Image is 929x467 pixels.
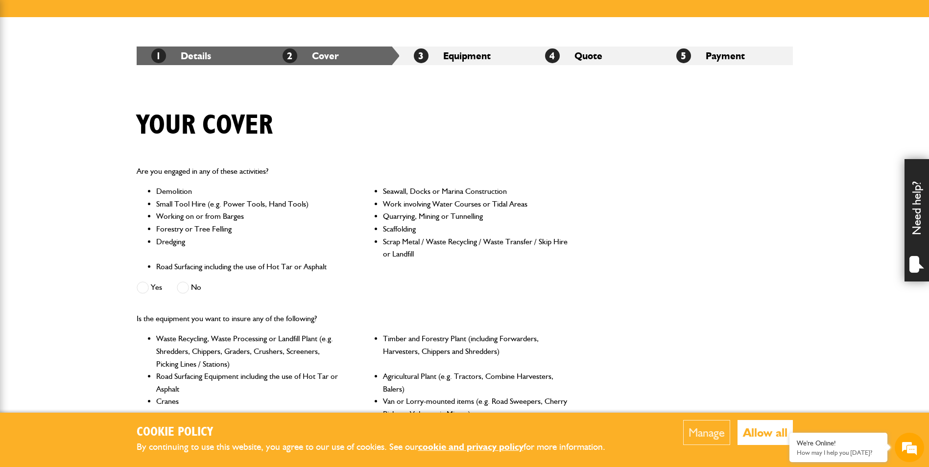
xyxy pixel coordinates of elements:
[383,223,569,235] li: Scaffolding
[383,235,569,260] li: Scrap Metal / Waste Recycling / Waste Transfer / Skip Hire or Landfill
[161,5,184,28] div: Minimize live chat window
[399,47,530,65] li: Equipment
[177,281,201,294] label: No
[905,159,929,281] div: Need help?
[156,235,342,260] li: Dredging
[545,48,560,63] span: 4
[156,223,342,235] li: Forestry or Tree Felling
[662,47,793,65] li: Payment
[383,198,569,210] li: Work involving Water Courses or Tidal Areas
[530,47,662,65] li: Quote
[13,177,179,293] textarea: Type your message and hit 'Enter'
[414,48,429,63] span: 3
[137,425,621,440] h2: Cookie Policy
[137,165,569,178] p: Are you engaged in any of these activities?
[156,185,342,198] li: Demolition
[151,48,166,63] span: 1
[137,440,621,455] p: By continuing to use this website, you agree to our use of cookies. See our for more information.
[13,148,179,170] input: Enter your phone number
[156,332,342,370] li: Waste Recycling, Waste Processing or Landfill Plant (e.g. Shredders, Chippers, Graders, Crushers,...
[151,50,211,62] a: 1Details
[683,420,730,445] button: Manage
[383,370,569,395] li: Agricultural Plant (e.g. Tractors, Combine Harvesters, Balers)
[156,210,342,223] li: Working on or from Barges
[51,55,165,68] div: Chat with us now
[137,109,273,142] h1: Your cover
[283,48,297,63] span: 2
[383,185,569,198] li: Seawall, Docks or Marina Construction
[137,281,162,294] label: Yes
[156,395,342,420] li: Cranes
[268,47,399,65] li: Cover
[383,395,569,420] li: Van or Lorry-mounted items (e.g. Road Sweepers, Cherry Pickers, Volumetric Mixers)
[383,332,569,370] li: Timber and Forestry Plant (including Forwarders, Harvesters, Chippers and Shredders)
[17,54,41,68] img: d_20077148190_company_1631870298795_20077148190
[676,48,691,63] span: 5
[738,420,793,445] button: Allow all
[133,302,178,315] em: Start Chat
[156,370,342,395] li: Road Surfacing Equipment including the use of Hot Tar or Asphalt
[156,198,342,210] li: Small Tool Hire (e.g. Power Tools, Hand Tools)
[13,91,179,112] input: Enter your last name
[156,260,342,273] li: Road Surfacing including the use of Hot Tar or Asphalt
[13,119,179,141] input: Enter your email address
[797,449,880,456] p: How may I help you today?
[137,312,569,325] p: Is the equipment you want to insure any of the following?
[383,210,569,223] li: Quarrying, Mining or Tunnelling
[797,439,880,447] div: We're Online!
[418,441,524,452] a: cookie and privacy policy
